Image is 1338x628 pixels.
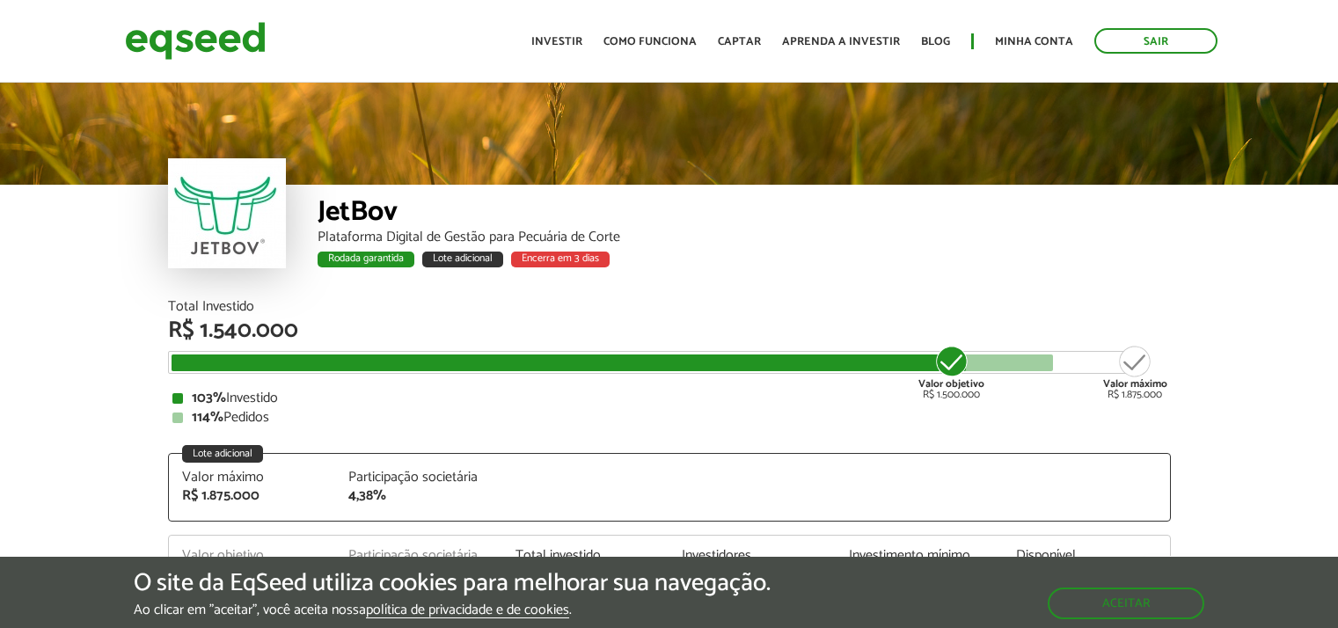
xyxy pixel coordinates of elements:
[849,549,990,563] div: Investimento mínimo
[192,405,223,429] strong: 114%
[168,319,1171,342] div: R$ 1.540.000
[348,471,489,485] div: Participação societária
[134,602,771,618] p: Ao clicar em "aceitar", você aceita nossa .
[182,471,323,485] div: Valor máximo
[348,489,489,503] div: 4,38%
[531,36,582,47] a: Investir
[182,549,323,563] div: Valor objetivo
[1094,28,1217,54] a: Sair
[348,549,489,563] div: Participação societária
[918,344,984,400] div: R$ 1.500.000
[422,252,503,267] div: Lote adicional
[682,549,823,563] div: Investidores
[318,198,1171,230] div: JetBov
[1103,376,1167,392] strong: Valor máximo
[168,300,1171,314] div: Total Investido
[172,411,1166,425] div: Pedidos
[1016,549,1157,563] div: Disponível
[172,391,1166,405] div: Investido
[995,36,1073,47] a: Minha conta
[182,489,323,503] div: R$ 1.875.000
[921,36,950,47] a: Blog
[134,570,771,597] h5: O site da EqSeed utiliza cookies para melhorar sua navegação.
[918,376,984,392] strong: Valor objetivo
[603,36,697,47] a: Como funciona
[1141,556,1303,593] a: Fale conosco
[366,603,569,618] a: política de privacidade e de cookies
[182,445,263,463] div: Lote adicional
[515,549,656,563] div: Total investido
[511,252,610,267] div: Encerra em 3 dias
[318,252,414,267] div: Rodada garantida
[192,386,226,410] strong: 103%
[125,18,266,64] img: EqSeed
[718,36,761,47] a: Captar
[1103,344,1167,400] div: R$ 1.875.000
[782,36,900,47] a: Aprenda a investir
[318,230,1171,245] div: Plataforma Digital de Gestão para Pecuária de Corte
[1048,588,1204,619] button: Aceitar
